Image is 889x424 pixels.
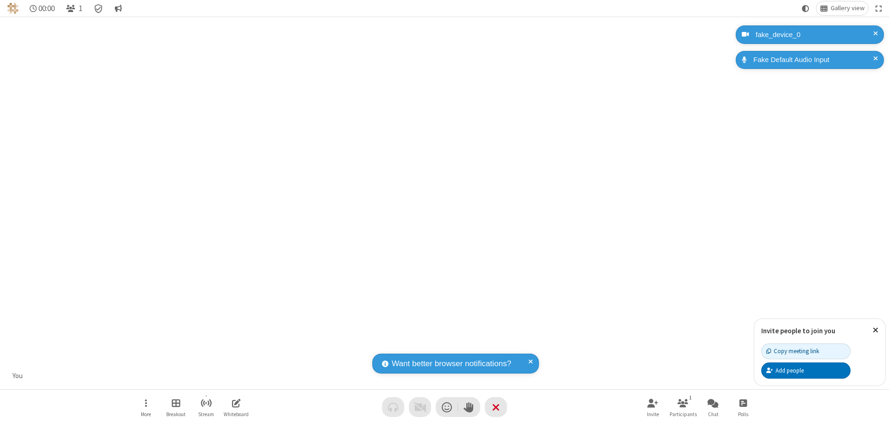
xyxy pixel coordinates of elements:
[38,4,55,13] span: 00:00
[436,397,458,417] button: Send a reaction
[222,394,250,420] button: Open shared whiteboard
[729,394,757,420] button: Open poll
[670,412,697,417] span: Participants
[162,394,190,420] button: Manage Breakout Rooms
[224,412,249,417] span: Whiteboard
[198,412,214,417] span: Stream
[750,55,877,65] div: Fake Default Audio Input
[761,343,851,359] button: Copy meeting link
[7,3,19,14] img: QA Selenium DO NOT DELETE OR CHANGE
[62,1,86,15] button: Open participant list
[761,326,835,335] label: Invite people to join you
[409,397,431,417] button: Video
[90,1,107,15] div: Meeting details Encryption enabled
[485,397,507,417] button: End or leave meeting
[708,412,719,417] span: Chat
[26,1,59,15] div: Timer
[761,362,851,378] button: Add people
[816,1,868,15] button: Change layout
[382,397,404,417] button: Audio problem - check your Internet connection or call by phone
[669,394,697,420] button: Open participant list
[9,371,26,381] div: You
[647,412,659,417] span: Invite
[639,394,667,420] button: Invite participants (⌘+Shift+I)
[831,5,864,12] span: Gallery view
[79,4,82,13] span: 1
[141,412,151,417] span: More
[111,1,125,15] button: Conversation
[738,412,748,417] span: Polls
[866,319,885,342] button: Close popover
[192,394,220,420] button: Start streaming
[166,412,186,417] span: Breakout
[132,394,160,420] button: Open menu
[766,347,819,355] div: Copy meeting link
[458,397,480,417] button: Raise hand
[798,1,813,15] button: Using system theme
[392,358,511,370] span: Want better browser notifications?
[687,393,695,402] div: 1
[752,30,877,40] div: fake_device_0
[872,1,886,15] button: Fullscreen
[699,394,727,420] button: Open chat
